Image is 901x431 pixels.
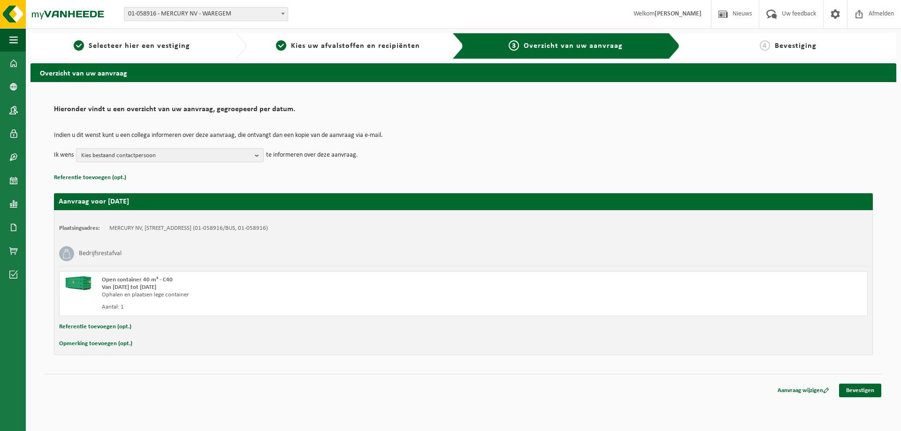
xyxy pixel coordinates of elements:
p: te informeren over deze aanvraag. [266,148,358,162]
span: Overzicht van uw aanvraag [524,42,623,50]
button: Opmerking toevoegen (opt.) [59,338,132,350]
span: 01-058916 - MERCURY NV - WAREGEM [124,8,288,21]
strong: Aanvraag voor [DATE] [59,198,129,205]
strong: Van [DATE] tot [DATE] [102,284,156,290]
img: HK-XC-40-GN-00.png [64,276,92,290]
button: Referentie toevoegen (opt.) [59,321,131,333]
p: Ik wens [54,148,74,162]
h2: Overzicht van uw aanvraag [31,63,896,82]
span: Kies uw afvalstoffen en recipiënten [291,42,420,50]
a: Bevestigen [839,384,881,397]
div: Aantal: 1 [102,303,501,311]
div: Ophalen en plaatsen lege container [102,291,501,299]
span: Kies bestaand contactpersoon [81,149,251,163]
span: 3 [509,40,519,51]
span: 4 [760,40,770,51]
span: Selecteer hier een vestiging [89,42,190,50]
button: Referentie toevoegen (opt.) [54,172,126,184]
span: 1 [74,40,84,51]
strong: Plaatsingsadres: [59,225,100,231]
strong: [PERSON_NAME] [655,10,702,17]
span: 2 [276,40,286,51]
h3: Bedrijfsrestafval [79,246,122,261]
button: Kies bestaand contactpersoon [76,148,264,162]
h2: Hieronder vindt u een overzicht van uw aanvraag, gegroepeerd per datum. [54,106,873,118]
a: 1Selecteer hier een vestiging [35,40,228,52]
a: Aanvraag wijzigen [771,384,836,397]
td: MERCURY NV, [STREET_ADDRESS] (01-058916/BUS, 01-058916) [109,225,268,232]
span: 01-058916 - MERCURY NV - WAREGEM [124,7,288,21]
span: Open container 40 m³ - C40 [102,277,173,283]
span: Bevestiging [775,42,817,50]
p: Indien u dit wenst kunt u een collega informeren over deze aanvraag, die ontvangt dan een kopie v... [54,132,873,139]
a: 2Kies uw afvalstoffen en recipiënten [252,40,444,52]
